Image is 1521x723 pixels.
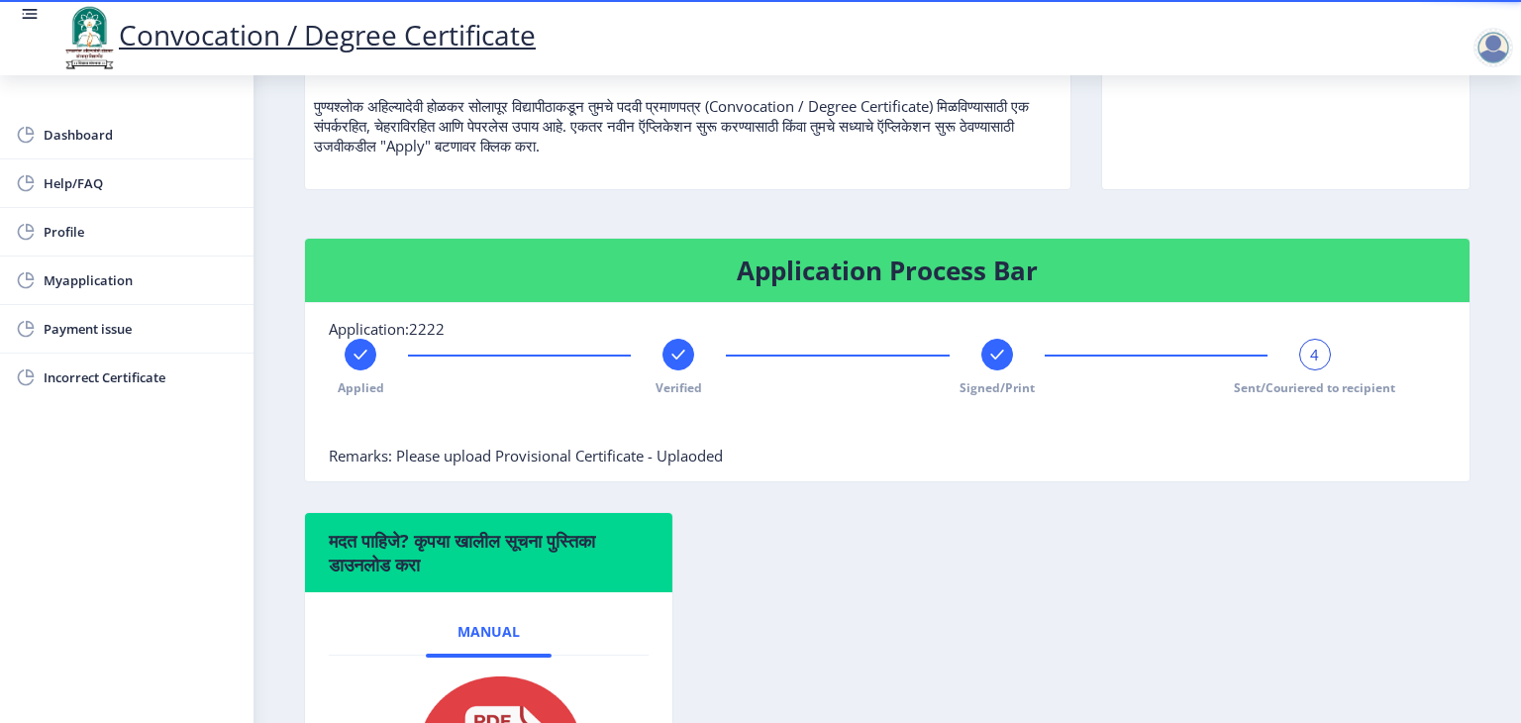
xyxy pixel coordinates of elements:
span: Myapplication [44,268,238,292]
a: Convocation / Degree Certificate [59,16,536,53]
span: Verified [656,379,702,396]
span: Remarks: Please upload Provisional Certificate - Uplaoded [329,446,723,465]
span: Profile [44,220,238,244]
span: Help/FAQ [44,171,238,195]
span: 4 [1310,345,1319,364]
h4: Application Process Bar [329,255,1446,286]
span: Manual [457,624,520,640]
span: Signed/Print [960,379,1035,396]
span: Dashboard [44,123,238,147]
h6: मदत पाहिजे? कृपया खालील सूचना पुस्तिका डाउनलोड करा [329,529,649,576]
span: Payment issue [44,317,238,341]
span: Sent/Couriered to recipient [1234,379,1395,396]
span: Application:2222 [329,319,445,339]
a: Manual [426,608,552,656]
span: Applied [338,379,384,396]
img: logo [59,4,119,71]
span: Incorrect Certificate [44,365,238,389]
p: पुण्यश्लोक अहिल्यादेवी होळकर सोलापूर विद्यापीठाकडून तुमचे पदवी प्रमाणपत्र (Convocation / Degree C... [314,56,1062,155]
